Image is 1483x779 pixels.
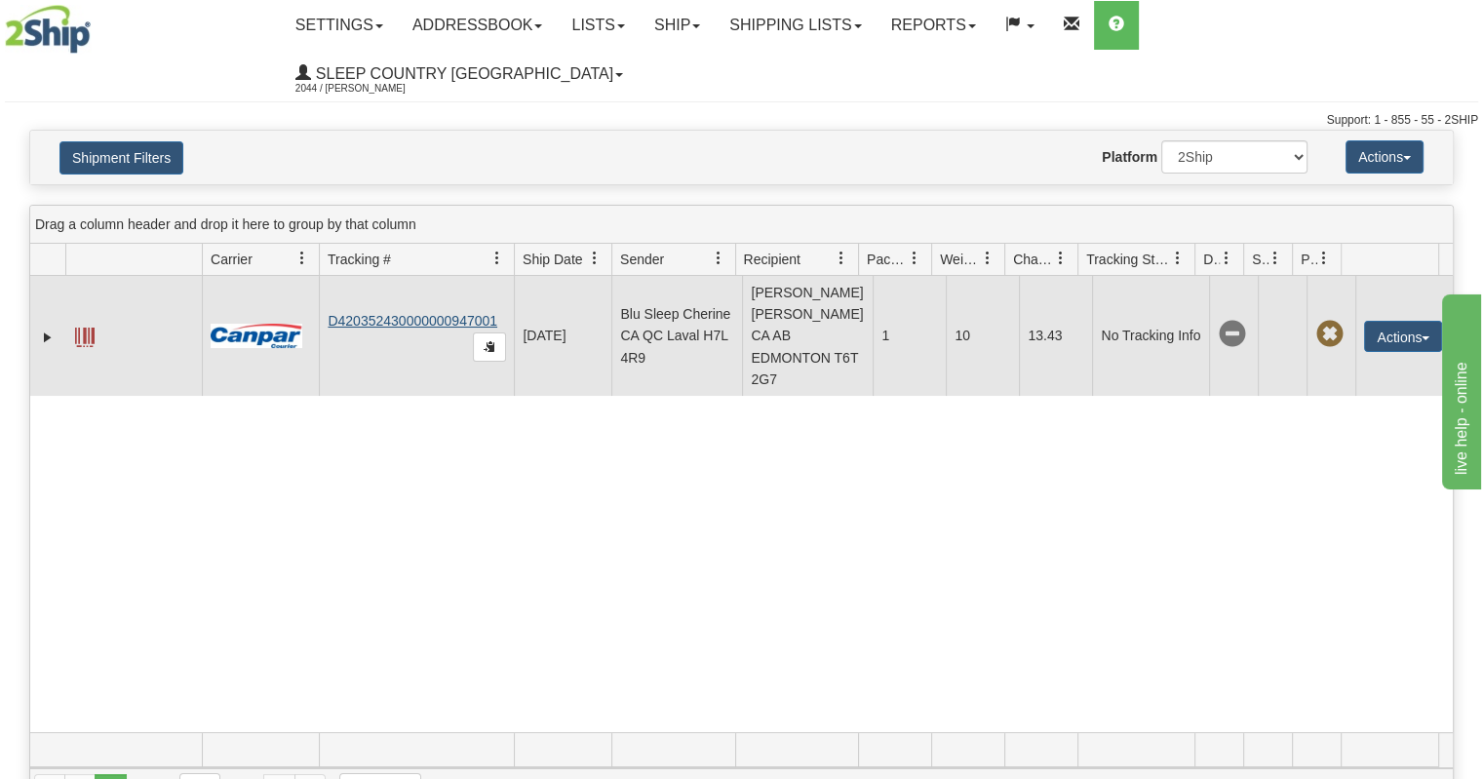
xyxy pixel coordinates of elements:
label: Platform [1102,147,1157,167]
button: Copy to clipboard [473,332,506,362]
span: 2044 / [PERSON_NAME] [295,79,442,98]
span: No Tracking Info [1218,321,1245,348]
a: Carrier filter column settings [286,242,319,275]
a: Sleep Country [GEOGRAPHIC_DATA] 2044 / [PERSON_NAME] [281,50,638,98]
a: Addressbook [398,1,558,50]
a: D420352430000000947001 [328,313,497,329]
span: Tracking Status [1086,250,1171,269]
a: Shipment Issues filter column settings [1259,242,1292,275]
span: Tracking # [328,250,391,269]
button: Shipment Filters [59,141,183,175]
a: Ship Date filter column settings [578,242,611,275]
td: 1 [873,276,946,396]
a: Shipping lists [715,1,876,50]
span: Charge [1013,250,1054,269]
a: Charge filter column settings [1044,242,1077,275]
button: Actions [1346,140,1424,174]
a: Weight filter column settings [971,242,1004,275]
td: No Tracking Info [1092,276,1209,396]
button: Actions [1364,321,1442,352]
div: grid grouping header [30,206,1453,244]
a: Settings [281,1,398,50]
span: Sleep Country [GEOGRAPHIC_DATA] [311,65,613,82]
span: Shipment Issues [1252,250,1268,269]
a: Recipient filter column settings [825,242,858,275]
span: Sender [620,250,664,269]
span: Weight [940,250,981,269]
td: [PERSON_NAME] [PERSON_NAME] CA AB EDMONTON T6T 2G7 [742,276,873,396]
a: Reports [877,1,991,50]
iframe: chat widget [1438,290,1481,488]
a: Ship [640,1,715,50]
a: Pickup Status filter column settings [1307,242,1341,275]
td: 13.43 [1019,276,1092,396]
a: Sender filter column settings [702,242,735,275]
a: Label [75,319,95,350]
span: Carrier [211,250,253,269]
div: live help - online [15,12,180,35]
a: Packages filter column settings [898,242,931,275]
span: Ship Date [523,250,582,269]
span: Recipient [744,250,800,269]
img: logo2044.jpg [5,5,91,54]
a: Tracking # filter column settings [481,242,514,275]
span: Pickup Status [1301,250,1317,269]
a: Tracking Status filter column settings [1161,242,1194,275]
td: 10 [946,276,1019,396]
a: Lists [557,1,639,50]
span: Delivery Status [1203,250,1220,269]
a: Delivery Status filter column settings [1210,242,1243,275]
td: Blu Sleep Cherine CA QC Laval H7L 4R9 [611,276,742,396]
span: Pickup Not Assigned [1315,321,1343,348]
div: Support: 1 - 855 - 55 - 2SHIP [5,112,1478,129]
img: 14 - Canpar [211,324,302,348]
a: Expand [38,328,58,347]
td: [DATE] [514,276,611,396]
span: Packages [867,250,908,269]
